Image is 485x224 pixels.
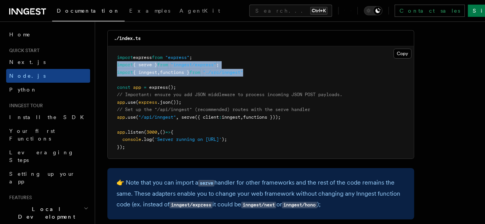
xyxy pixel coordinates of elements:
[138,114,176,120] span: "/api/inngest"
[6,202,90,224] button: Local Development
[216,62,219,67] span: ;
[144,129,146,135] span: (
[117,100,125,105] span: app
[9,171,75,185] span: Setting up your app
[181,114,195,120] span: serve
[9,149,74,163] span: Leveraging Steps
[198,180,214,186] code: serve
[171,62,216,67] span: "inngest/express"
[203,70,243,75] span: "./src/inngest"
[125,129,144,135] span: .listen
[9,114,89,120] span: Install the SDK
[117,92,342,97] span: // Important: ensure you add JSON middleware to process incoming JSON POST payloads.
[6,55,90,69] a: Next.js
[249,5,332,17] button: Search...Ctrl+K
[136,100,138,105] span: (
[117,129,125,135] span: app
[152,137,155,142] span: (
[219,114,222,120] span: :
[175,2,225,21] a: AgentKit
[6,103,43,109] span: Inngest tour
[57,8,120,14] span: Documentation
[6,124,90,146] a: Your first Functions
[6,83,90,96] a: Python
[240,114,243,120] span: ,
[152,55,163,60] span: from
[144,85,146,90] span: =
[6,146,90,167] a: Leveraging Steps
[117,177,405,210] p: 👉 Note that you can import a handler for other frameworks and the rest of the code remains the sa...
[310,7,327,15] kbd: Ctrl+K
[393,49,411,59] button: Copy
[125,100,136,105] span: .use
[6,28,90,41] a: Home
[171,129,173,135] span: {
[149,85,168,90] span: express
[133,85,141,90] span: app
[133,70,157,75] span: { inngest
[198,179,214,186] a: serve
[117,62,133,67] span: import
[222,137,227,142] span: );
[160,129,165,135] span: ()
[243,114,281,120] span: functions }));
[125,114,136,120] span: .use
[117,85,130,90] span: const
[157,129,160,135] span: ,
[171,100,181,105] span: ());
[117,107,310,112] span: // Set up the "/api/inngest" (recommended) routes with the serve handler
[117,144,125,150] span: });
[364,6,382,15] button: Toggle dark mode
[129,8,170,14] span: Examples
[160,70,189,75] span: functions }
[52,2,125,21] a: Documentation
[6,205,84,221] span: Local Development
[6,110,90,124] a: Install the SDK
[117,114,125,120] span: app
[9,31,31,38] span: Home
[168,85,176,90] span: ();
[157,70,160,75] span: ,
[6,47,39,54] span: Quick start
[157,100,171,105] span: .json
[146,129,157,135] span: 3000
[117,70,133,75] span: import
[395,5,465,17] a: Contact sales
[169,202,212,208] code: inngest/express
[9,59,46,65] span: Next.js
[282,202,317,208] code: inngest/hono
[222,114,240,120] span: inngest
[6,195,32,201] span: Features
[179,8,220,14] span: AgentKit
[6,167,90,188] a: Setting up your app
[138,100,157,105] span: express
[9,87,37,93] span: Python
[133,55,152,60] span: express
[176,114,179,120] span: ,
[125,2,175,21] a: Examples
[241,202,276,208] code: inngest/next
[165,129,171,135] span: =>
[122,137,141,142] span: console
[165,55,189,60] span: "express"
[6,69,90,83] a: Node.js
[117,55,133,60] span: import
[141,137,152,142] span: .log
[157,62,168,67] span: from
[133,62,157,67] span: { serve }
[189,55,192,60] span: ;
[195,114,219,120] span: ({ client
[136,114,138,120] span: (
[155,137,222,142] span: 'Server running on [URL]'
[9,73,46,79] span: Node.js
[189,70,200,75] span: from
[114,36,141,41] code: ./index.ts
[9,128,55,142] span: Your first Functions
